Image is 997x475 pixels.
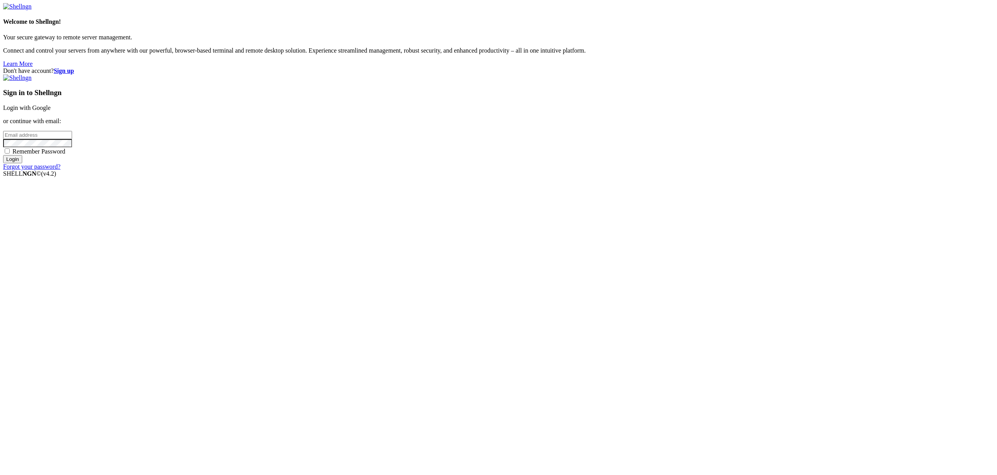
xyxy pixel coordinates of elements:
span: SHELL © [3,170,56,177]
img: Shellngn [3,74,32,81]
p: Connect and control your servers from anywhere with our powerful, browser-based terminal and remo... [3,47,994,54]
input: Login [3,155,22,163]
div: Don't have account? [3,67,994,74]
span: 4.2.0 [41,170,56,177]
input: Remember Password [5,148,10,154]
p: Your secure gateway to remote server management. [3,34,994,41]
input: Email address [3,131,72,139]
a: Sign up [54,67,74,74]
a: Login with Google [3,104,51,111]
a: Forgot your password? [3,163,60,170]
h3: Sign in to Shellngn [3,88,994,97]
span: Remember Password [12,148,65,155]
a: Learn More [3,60,33,67]
h4: Welcome to Shellngn! [3,18,994,25]
p: or continue with email: [3,118,994,125]
img: Shellngn [3,3,32,10]
b: NGN [23,170,37,177]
